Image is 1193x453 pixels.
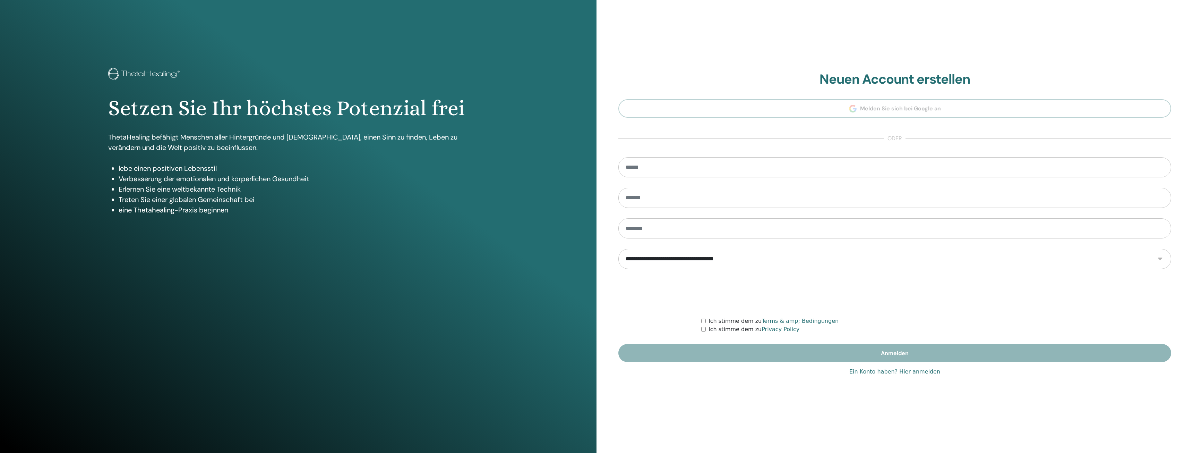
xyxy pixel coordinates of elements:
[119,194,489,205] li: Treten Sie einer globalen Gemeinschaft bei
[119,205,489,215] li: eine Thetahealing-Praxis beginnen
[119,174,489,184] li: Verbesserung der emotionalen und körperlichen Gesundheit
[762,326,799,333] a: Privacy Policy
[108,132,489,153] p: ThetaHealing befähigt Menschen aller Hintergründe und [DEMOGRAPHIC_DATA], einen Sinn zu finden, L...
[884,134,906,143] span: oder
[842,279,947,307] iframe: reCAPTCHA
[119,184,489,194] li: Erlernen Sie eine weltbekannte Technik
[709,317,839,325] label: Ich stimme dem zu
[108,95,489,121] h1: Setzen Sie Ihr höchstes Potenzial frei
[618,72,1171,87] h2: Neuen Account erstellen
[849,368,940,376] a: Ein Konto haben? Hier anmelden
[119,163,489,174] li: lebe einen positiven Lebensstil
[762,318,839,324] a: Terms & amp; Bedingungen
[709,325,799,334] label: Ich stimme dem zu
